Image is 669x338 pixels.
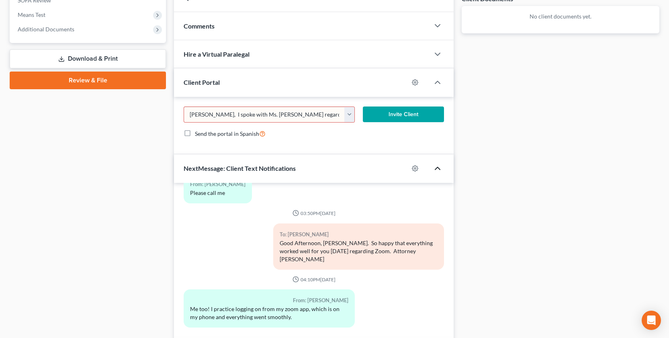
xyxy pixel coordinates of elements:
[195,130,259,137] span: Send the portal in Spanish
[363,107,444,123] button: Invite Client
[184,107,345,122] input: Enter email
[184,22,215,30] span: Comments
[10,72,166,89] a: Review & File
[184,78,220,86] span: Client Portal
[190,296,348,305] div: From: [PERSON_NAME]
[184,50,250,58] span: Hire a Virtual Paralegal
[642,311,661,330] div: Open Intercom Messenger
[10,49,166,68] a: Download & Print
[190,305,348,321] div: Me too! I practice logging on from my zoom app, which is on my phone and everything went smoothly.
[18,26,74,33] span: Additional Documents
[280,239,438,263] div: Good Afternoon, [PERSON_NAME]. So happy that everything worked well for you [DATE] regarding Zoom...
[190,189,246,197] div: Please call me
[18,11,45,18] span: Means Test
[184,210,444,217] div: 03:50PM[DATE]
[280,230,438,239] div: To: [PERSON_NAME]
[190,180,246,189] div: From: [PERSON_NAME]
[184,276,444,283] div: 04:10PM[DATE]
[184,164,296,172] span: NextMessage: Client Text Notifications
[468,12,653,20] p: No client documents yet.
